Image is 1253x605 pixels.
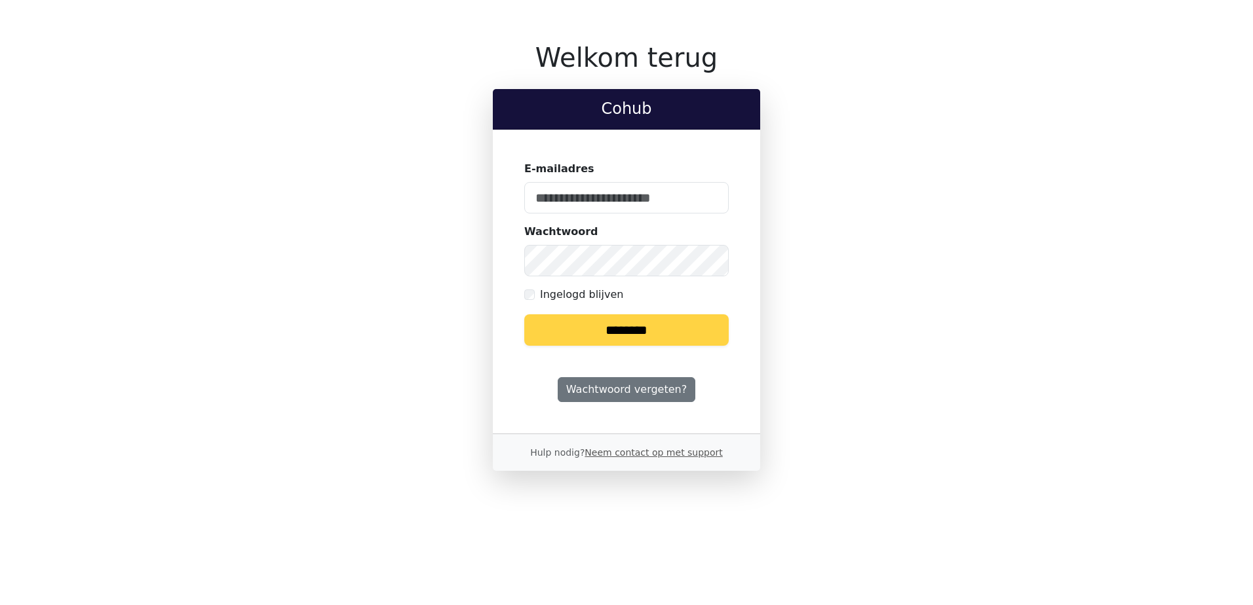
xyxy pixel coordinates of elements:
a: Wachtwoord vergeten? [558,377,695,402]
h2: Cohub [503,100,750,119]
a: Neem contact op met support [585,447,722,458]
label: E-mailadres [524,161,594,177]
label: Ingelogd blijven [540,287,623,302]
small: Hulp nodig? [530,447,723,458]
h1: Welkom terug [493,42,760,73]
label: Wachtwoord [524,224,598,240]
